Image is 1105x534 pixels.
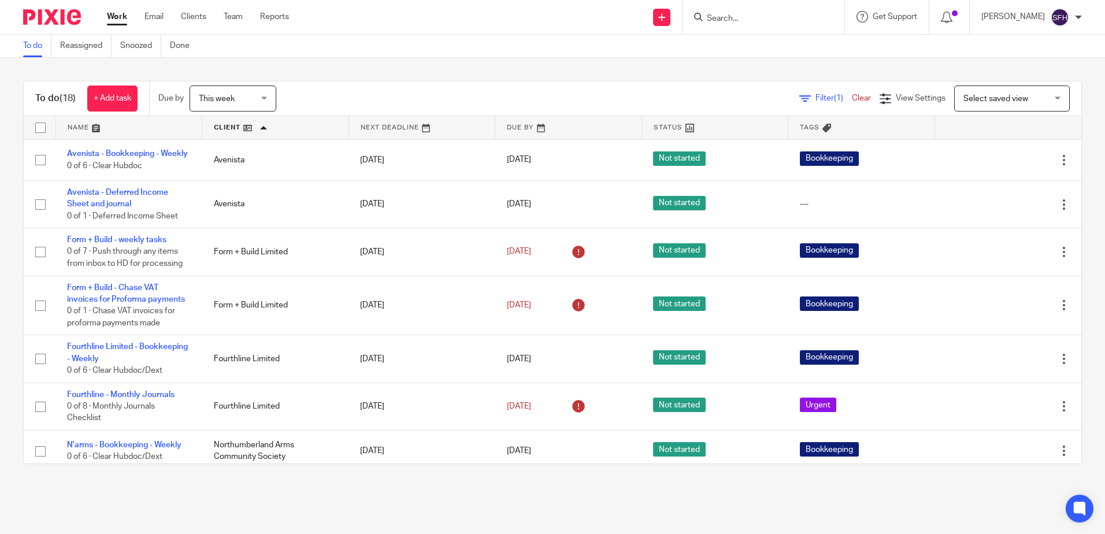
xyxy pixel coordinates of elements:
span: 0 of 1 · Deferred Income Sheet [67,212,178,220]
a: Fourthline - Monthly Journals [67,391,175,399]
span: [DATE] [507,200,531,208]
span: Not started [653,196,706,210]
a: + Add task [87,86,138,112]
span: Select saved view [963,95,1028,103]
td: Form + Build Limited [202,228,349,276]
a: Fourthline Limited - Bookkeeping - Weekly [67,343,188,362]
td: Fourthline Limited [202,335,349,383]
td: [DATE] [348,180,495,228]
span: 0 of 6 · Clear Hubdoc/Dext [67,366,162,374]
img: svg%3E [1051,8,1069,27]
a: Work [107,11,127,23]
span: [DATE] [507,156,531,164]
a: Form + Build - weekly tasks [67,236,166,244]
a: Avenista - Bookkeeping - Weekly [67,150,188,158]
span: Bookkeeping [800,442,859,457]
a: Clear [852,94,871,102]
a: N'arms - Bookkeeping - Weekly [67,441,181,449]
a: Clients [181,11,206,23]
span: [DATE] [507,355,531,363]
span: Not started [653,296,706,311]
td: [DATE] [348,383,495,430]
span: Bookkeeping [800,296,859,311]
a: Team [224,11,243,23]
span: Not started [653,398,706,412]
a: Snoozed [120,35,161,57]
span: Not started [653,442,706,457]
span: 0 of 6 · Clear Hubdoc [67,162,142,170]
p: [PERSON_NAME] [981,11,1045,23]
span: Not started [653,151,706,166]
div: --- [800,198,924,210]
span: Tags [800,124,820,131]
a: Avenista - Deferred Income Sheet and journal [67,188,168,208]
a: Done [170,35,198,57]
h1: To do [35,92,76,105]
span: [DATE] [507,447,531,455]
span: 0 of 6 · Clear Hubdoc/Dext [67,453,162,461]
a: Email [144,11,164,23]
td: Form + Build Limited [202,276,349,335]
span: Urgent [800,398,836,412]
span: Filter [815,94,852,102]
span: Bookkeeping [800,151,859,166]
span: View Settings [896,94,945,102]
span: [DATE] [507,402,531,410]
span: 0 of 8 · Monthly Journals Checklist [67,402,155,422]
img: Pixie [23,9,81,25]
span: Bookkeeping [800,243,859,258]
span: This week [199,95,235,103]
td: [DATE] [348,276,495,335]
span: Bookkeeping [800,350,859,365]
span: [DATE] [507,248,531,256]
span: [DATE] [507,301,531,309]
a: To do [23,35,51,57]
a: Reassigned [60,35,112,57]
p: Due by [158,92,184,104]
td: [DATE] [348,139,495,180]
td: Avenista [202,139,349,180]
span: (18) [60,94,76,103]
span: Not started [653,350,706,365]
td: Northumberland Arms Community Society [202,431,349,472]
span: Not started [653,243,706,258]
td: Avenista [202,180,349,228]
span: (1) [834,94,843,102]
span: Get Support [873,13,917,21]
td: Fourthline Limited [202,383,349,430]
input: Search [706,14,810,24]
a: Form + Build - Chase VAT invoices for Proforma payments [67,284,185,303]
a: Reports [260,11,289,23]
td: [DATE] [348,228,495,276]
span: 0 of 1 · Chase VAT invoices for proforma payments made [67,307,175,327]
td: [DATE] [348,431,495,472]
td: [DATE] [348,335,495,383]
span: 0 of 7 · Push through any items from inbox to HD for processing [67,248,183,268]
